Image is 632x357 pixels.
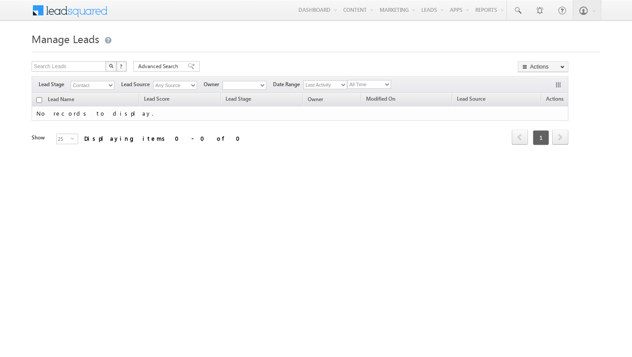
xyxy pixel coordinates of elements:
[57,134,71,144] span: 25
[71,136,78,140] span: select
[226,95,251,102] span: Lead Stage
[121,80,153,88] span: Lead Source
[144,95,169,102] span: Lead Score
[552,131,568,145] a: next
[32,134,49,142] div: Show
[36,97,42,103] input: Check all records
[120,62,124,70] span: ?
[533,130,549,145] span: 1
[512,131,528,145] a: prev
[518,61,568,72] button: Actions
[366,95,395,102] span: Modified On
[362,94,400,106] a: Modified On
[32,106,568,121] td: No records to display.
[39,80,71,88] span: Lead Stage
[32,32,99,46] span: Manage Leads
[542,94,568,106] span: Actions
[140,94,174,106] a: Lead Score
[116,61,127,72] button: ?
[43,95,79,106] a: Lead Name
[138,62,181,70] span: Advanced Search
[109,64,113,68] img: Search
[273,80,303,88] span: Date Range
[452,94,490,106] a: Lead Source
[84,133,245,143] div: Displaying items 0 - 0 of 0
[204,80,223,88] span: Owner
[457,95,485,102] span: Lead Source
[221,94,255,106] a: Lead Stage
[308,96,323,102] span: Owner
